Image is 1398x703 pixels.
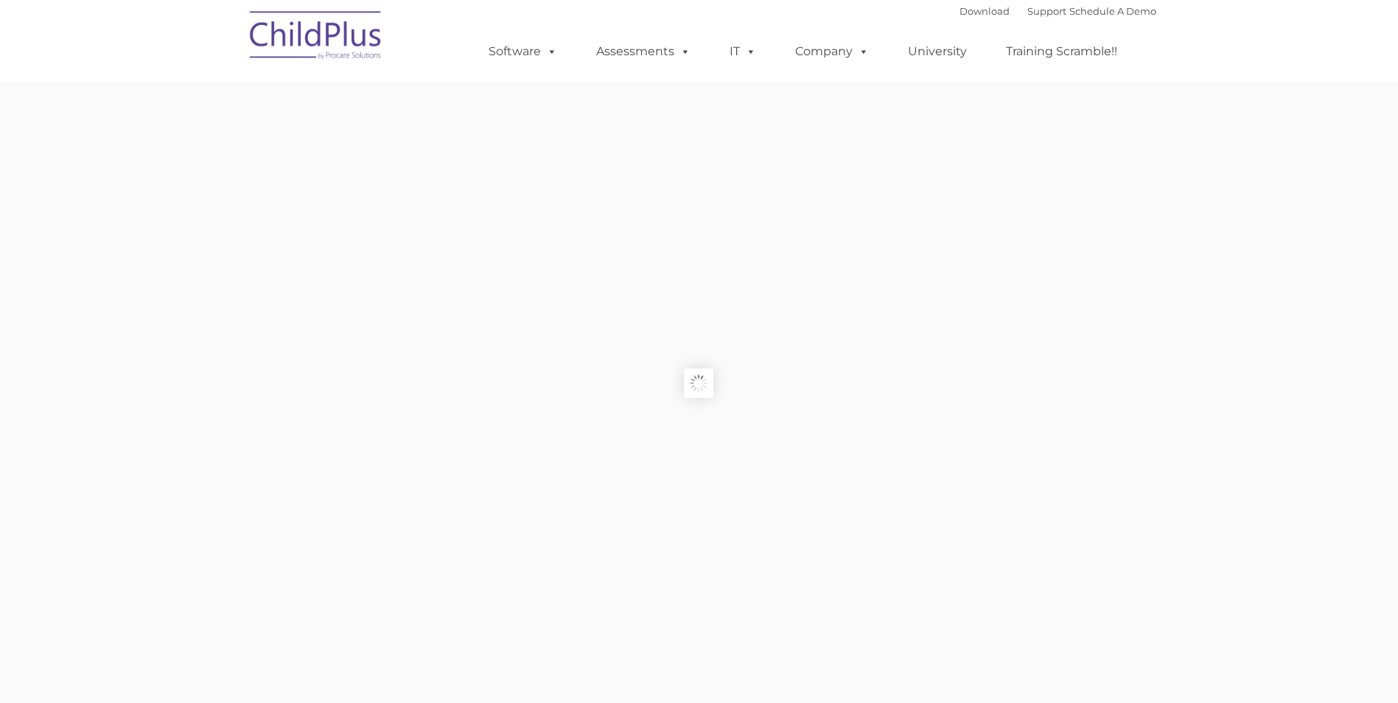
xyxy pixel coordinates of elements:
[780,37,884,66] a: Company
[1027,5,1066,17] a: Support
[581,37,705,66] a: Assessments
[242,1,390,74] img: ChildPlus by Procare Solutions
[715,37,771,66] a: IT
[960,5,1156,17] font: |
[474,37,572,66] a: Software
[1069,5,1156,17] a: Schedule A Demo
[960,5,1010,17] a: Download
[893,37,982,66] a: University
[991,37,1132,66] a: Training Scramble!!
